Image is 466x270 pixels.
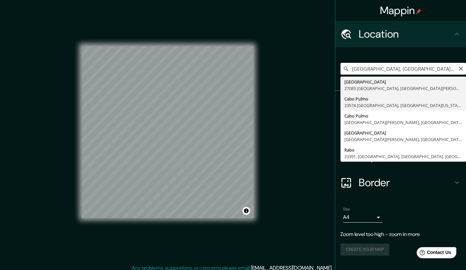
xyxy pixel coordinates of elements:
div: Cabo Pulmo [344,96,462,102]
h4: Layout [359,150,453,163]
div: Location [335,21,466,47]
div: Rabo [344,147,462,153]
h4: Location [359,27,453,41]
div: 23574 [GEOGRAPHIC_DATA], [GEOGRAPHIC_DATA][US_STATE], [GEOGRAPHIC_DATA] [344,102,462,109]
input: Pick your city or area [340,63,466,75]
div: Border [335,170,466,196]
div: Style [335,117,466,143]
h4: Border [359,176,453,189]
button: Clear [458,65,463,71]
div: [GEOGRAPHIC_DATA][PERSON_NAME], [GEOGRAPHIC_DATA][US_STATE], [GEOGRAPHIC_DATA] [344,136,462,143]
div: Layout [335,143,466,170]
div: [GEOGRAPHIC_DATA] [344,79,462,85]
div: 27085 [GEOGRAPHIC_DATA], [GEOGRAPHIC_DATA][PERSON_NAME], [GEOGRAPHIC_DATA] [344,85,462,92]
div: A4 [343,212,382,223]
div: 23391, [GEOGRAPHIC_DATA], [GEOGRAPHIC_DATA], [GEOGRAPHIC_DATA], [GEOGRAPHIC_DATA] [344,153,462,160]
canvas: Map [82,46,253,218]
h4: Mappin [380,4,422,17]
div: Pins [335,91,466,117]
div: [GEOGRAPHIC_DATA] [344,130,462,136]
iframe: Help widget launcher [408,244,459,263]
div: [GEOGRAPHIC_DATA][PERSON_NAME], [GEOGRAPHIC_DATA][US_STATE], [GEOGRAPHIC_DATA] [344,119,462,126]
img: pin-icon.png [416,9,421,14]
label: Size [343,207,350,212]
button: Toggle attribution [242,207,250,215]
p: Zoom level too high - zoom in more [340,230,461,238]
div: Cabo Pulmo [344,113,462,119]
